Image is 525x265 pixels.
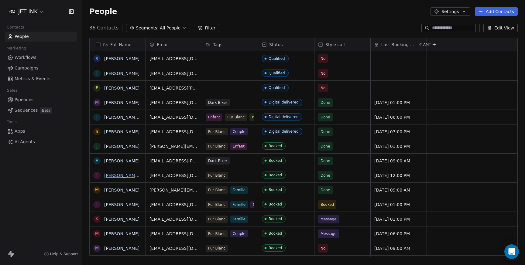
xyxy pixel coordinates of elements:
[15,97,33,103] span: Pipelines
[374,129,423,135] span: [DATE] 07:00 PM
[146,51,518,257] div: grid
[483,24,518,32] button: Edit View
[104,217,139,222] a: [PERSON_NAME]
[89,7,117,16] span: People
[321,231,337,237] span: Message
[104,129,139,134] a: [PERSON_NAME]
[225,114,247,121] span: Pur Blanc
[321,172,330,178] span: Done
[149,245,198,251] span: [EMAIL_ADDRESS][DOMAIN_NAME]
[374,100,423,106] span: [DATE] 01:00 PM
[157,42,169,48] span: Email
[96,85,98,91] div: F
[95,245,99,251] div: M
[269,202,282,206] div: Booked
[321,85,325,91] span: No
[206,216,228,223] span: Pur Blanc
[40,107,52,114] span: Beta
[269,217,282,221] div: Booked
[5,74,77,84] a: Metrics & Events
[149,100,198,106] span: [EMAIL_ADDRESS][DOMAIN_NAME]
[230,186,248,194] span: Famille
[104,100,139,105] a: [PERSON_NAME]
[149,129,198,135] span: [EMAIL_ADDRESS][DOMAIN_NAME]
[374,114,423,120] span: [DATE] 06:00 PM
[5,53,77,63] a: Workflows
[104,202,139,207] a: [PERSON_NAME]
[230,230,248,237] span: Couple
[5,63,77,73] a: Campaigns
[321,245,325,251] span: No
[149,70,198,76] span: [EMAIL_ADDRESS][DOMAIN_NAME]
[374,216,423,222] span: [DATE] 01:00 PM
[104,115,176,120] a: [PERSON_NAME] [PERSON_NAME]
[149,172,198,178] span: [EMAIL_ADDRESS][DOMAIN_NAME]
[146,38,202,51] div: Email
[96,172,98,178] div: T
[104,71,139,76] a: [PERSON_NAME]
[269,86,285,90] div: Qualified
[269,246,282,250] div: Booked
[206,157,230,165] span: Dark Biker
[149,187,198,193] span: [PERSON_NAME][EMAIL_ADDRESS][DOMAIN_NAME]
[206,128,228,135] span: Pur Blanc
[269,42,283,48] span: Status
[269,56,285,61] div: Qualified
[374,202,423,208] span: [DATE] 01:00 PM
[50,252,78,257] span: Help & Support
[230,216,248,223] span: Famille
[15,54,36,61] span: Workflows
[4,117,19,127] span: Tools
[104,188,139,192] a: [PERSON_NAME]
[475,7,518,16] button: Add Contacts
[269,115,299,119] div: Digital delivered
[230,143,247,150] span: Enfant
[230,201,248,208] span: Famille
[321,216,337,222] span: Message
[269,173,282,177] div: Booked
[95,99,99,106] div: M
[18,8,38,15] span: JET INK
[381,42,417,48] span: Last Booking Date
[110,42,132,48] span: Full Name
[15,107,38,114] span: Sequences
[4,86,20,95] span: Sales
[96,56,98,62] div: S
[104,86,139,90] a: [PERSON_NAME]
[4,23,27,32] span: Contacts
[96,143,98,149] div: J
[374,231,423,237] span: [DATE] 06:00 PM
[269,158,282,163] div: Booked
[206,201,228,208] span: Pur Blanc
[5,126,77,136] a: Apps
[149,114,198,120] span: [EMAIL_ADDRESS][DOMAIN_NAME]
[202,38,258,51] div: Tags
[206,99,230,106] span: Dark Biker
[321,70,325,76] span: No
[95,230,99,237] div: M
[213,42,222,48] span: Tags
[374,245,423,251] span: [DATE] 09:00 AM
[96,70,98,76] div: T
[95,216,98,222] div: K
[96,114,98,120] div: J
[104,56,139,61] a: [PERSON_NAME]
[15,139,35,145] span: AI Agents
[104,231,139,236] a: [PERSON_NAME]
[371,38,427,51] div: Last Booking DateAMT
[206,230,228,237] span: Pur Blanc
[206,172,228,179] span: Pur Blanc
[104,158,139,163] a: [PERSON_NAME]
[96,128,98,135] div: S
[321,100,330,106] span: Done
[269,144,282,148] div: Booked
[269,71,285,75] div: Qualified
[431,7,470,16] button: Settings
[149,231,198,237] span: [EMAIL_ADDRESS][DOMAIN_NAME]
[321,187,330,193] span: Done
[15,76,50,82] span: Metrics & Events
[194,24,219,32] button: Filter
[5,95,77,105] a: Pipelines
[321,202,334,208] span: Booked
[269,188,282,192] div: Booked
